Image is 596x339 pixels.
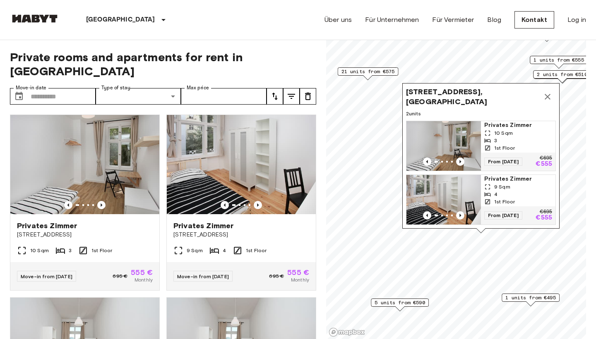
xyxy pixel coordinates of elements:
span: 10 Sqm [30,247,49,254]
span: [STREET_ADDRESS] [17,231,153,239]
label: Type of stay [101,84,130,91]
span: [STREET_ADDRESS], [GEOGRAPHIC_DATA] [406,87,539,107]
span: Private rooms and apartments for rent in [GEOGRAPHIC_DATA] [10,50,316,78]
button: Previous image [423,158,431,166]
a: Marketing picture of unit DE-01-232-03MPrevious imagePrevious imagePrivates Zimmer9 Sqm41st Floor... [406,174,556,225]
p: €695 [540,210,552,215]
p: €695 [540,156,552,161]
a: Für Vermieter [432,15,474,25]
img: Habyt [10,14,60,23]
span: 1st Floor [246,247,267,254]
span: 2 units from €510 [537,71,587,78]
button: Previous image [64,201,72,209]
label: Move-in date [16,84,46,91]
div: Map marker [533,70,591,83]
div: Map marker [371,298,429,311]
span: 1 units from €495 [505,294,556,301]
a: Marketing picture of unit DE-01-232-03MPrevious imagePrevious imagePrivates Zimmer[STREET_ADDRESS... [166,115,316,291]
span: 3 [69,247,72,254]
div: Map marker [402,83,560,233]
span: 1st Floor [91,247,112,254]
img: Marketing picture of unit DE-01-232-03M [167,115,316,214]
a: Log in [567,15,586,25]
span: Privates Zimmer [484,175,552,183]
button: Previous image [423,211,431,220]
div: Map marker [502,294,560,306]
button: Previous image [221,201,229,209]
label: Max price [187,84,209,91]
p: [GEOGRAPHIC_DATA] [86,15,155,25]
span: Privates Zimmer [17,221,77,231]
span: 2 units [406,110,556,117]
span: 1st Floor [494,198,515,205]
img: Marketing picture of unit DE-01-232-03M [406,175,481,224]
div: Map marker [530,56,588,69]
span: 695 € [269,272,284,280]
a: Marketing picture of unit DE-01-233-02MPrevious imagePrevious imagePrivates Zimmer[STREET_ADDRESS... [10,115,160,291]
p: €555 [536,161,552,167]
span: Monthly [135,276,153,284]
a: Blog [487,15,501,25]
button: Previous image [97,201,106,209]
a: Für Unternehmen [365,15,419,25]
button: Previous image [456,158,464,166]
a: Marketing picture of unit DE-01-233-02MPrevious imagePrevious imagePrivates Zimmer10 Sqm31st Floo... [406,121,556,171]
a: Mapbox logo [329,327,365,337]
button: tune [283,88,300,105]
span: 555 € [287,269,309,276]
span: 1 units from €555 [534,56,584,64]
span: Move-in from [DATE] [21,273,72,279]
span: [STREET_ADDRESS] [173,231,309,239]
button: tune [267,88,283,105]
span: 4 [494,191,497,198]
button: tune [300,88,316,105]
span: 21 units from €575 [341,68,395,75]
span: Monthly [291,276,309,284]
span: Privates Zimmer [173,221,233,231]
p: €555 [536,215,552,221]
span: 555 € [131,269,153,276]
span: 9 Sqm [187,247,203,254]
a: Kontakt [514,11,554,29]
span: 10 Sqm [494,129,513,137]
span: 695 € [113,272,127,280]
button: Previous image [456,211,464,220]
span: From [DATE] [484,211,522,220]
img: Marketing picture of unit DE-01-233-02M [406,121,481,171]
img: Marketing picture of unit DE-01-233-02M [10,115,159,214]
span: 3 [494,137,497,144]
span: 1st Floor [494,144,515,152]
span: 4 [223,247,226,254]
span: Privates Zimmer [484,121,552,129]
span: 9 Sqm [494,183,510,191]
span: 5 units from €590 [375,299,425,306]
button: Previous image [254,201,262,209]
span: From [DATE] [484,158,522,166]
div: Map marker [338,67,399,80]
button: Choose date [11,88,27,105]
span: Move-in from [DATE] [177,273,229,279]
a: Über uns [324,15,352,25]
